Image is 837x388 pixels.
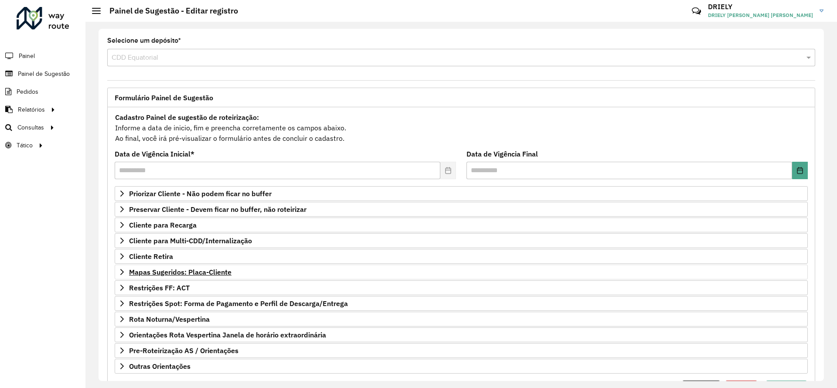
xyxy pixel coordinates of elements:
a: Mapas Sugeridos: Placa-Cliente [115,265,808,279]
a: Rota Noturna/Vespertina [115,312,808,327]
label: Data de Vigência Inicial [115,149,194,159]
a: Cliente para Multi-CDD/Internalização [115,233,808,248]
span: Cliente para Multi-CDD/Internalização [129,237,252,244]
a: Contato Rápido [687,2,706,20]
span: Restrições Spot: Forma de Pagamento e Perfil de Descarga/Entrega [129,300,348,307]
span: Priorizar Cliente - Não podem ficar no buffer [129,190,272,197]
span: Rota Noturna/Vespertina [129,316,210,323]
span: Cliente para Recarga [129,221,197,228]
span: Consultas [17,123,44,132]
h3: DRIELY [708,3,813,11]
a: Pre-Roteirização AS / Orientações [115,343,808,358]
span: Mapas Sugeridos: Placa-Cliente [129,269,231,276]
a: Restrições Spot: Forma de Pagamento e Perfil de Descarga/Entrega [115,296,808,311]
span: Painel [19,51,35,61]
a: Restrições FF: ACT [115,280,808,295]
a: Preservar Cliente - Devem ficar no buffer, não roteirizar [115,202,808,217]
span: Painel de Sugestão [18,69,70,78]
a: Cliente para Recarga [115,218,808,232]
button: Choose Date [792,162,808,179]
span: Orientações Rota Vespertina Janela de horário extraordinária [129,331,326,338]
span: Tático [17,141,33,150]
span: Pre-Roteirização AS / Orientações [129,347,238,354]
span: Outras Orientações [129,363,191,370]
span: Restrições FF: ACT [129,284,190,291]
span: Formulário Painel de Sugestão [115,94,213,101]
a: Outras Orientações [115,359,808,374]
strong: Cadastro Painel de sugestão de roteirização: [115,113,259,122]
label: Selecione um depósito [107,35,181,46]
span: Relatórios [18,105,45,114]
span: DRIELY [PERSON_NAME] [PERSON_NAME] [708,11,813,19]
label: Data de Vigência Final [466,149,538,159]
span: Preservar Cliente - Devem ficar no buffer, não roteirizar [129,206,306,213]
a: Cliente Retira [115,249,808,264]
a: Orientações Rota Vespertina Janela de horário extraordinária [115,327,808,342]
div: Informe a data de inicio, fim e preencha corretamente os campos abaixo. Ao final, você irá pré-vi... [115,112,808,144]
span: Pedidos [17,87,38,96]
h2: Painel de Sugestão - Editar registro [101,6,238,16]
a: Priorizar Cliente - Não podem ficar no buffer [115,186,808,201]
span: Cliente Retira [129,253,173,260]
